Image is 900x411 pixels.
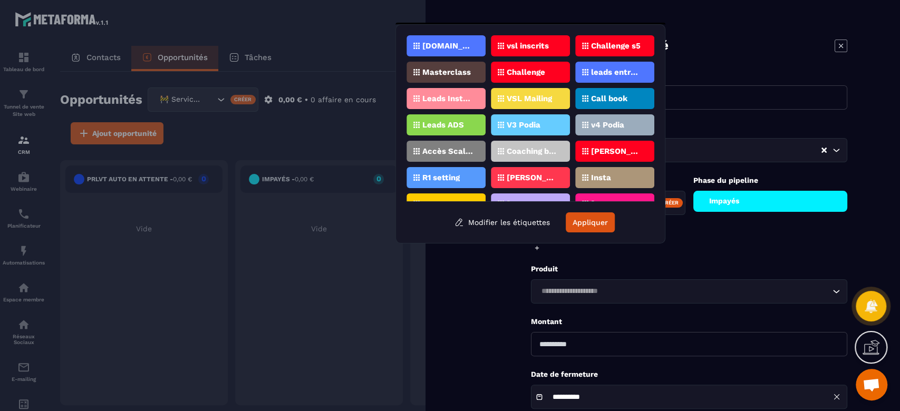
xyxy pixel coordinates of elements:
[657,198,683,208] div: Créer
[603,144,820,156] input: Search for option
[591,95,627,102] p: Call book
[693,175,848,185] p: Phase du pipeline
[507,95,552,102] p: VSL Mailing
[591,148,642,155] p: [PERSON_NAME]
[566,212,615,232] button: Appliquer
[422,68,471,76] p: Masterclass
[422,148,473,155] p: Accès Scaler Podia
[422,174,460,181] p: R1 setting
[531,317,847,327] p: Montant
[531,138,847,162] div: Search for option
[447,213,558,232] button: Modifier les étiquettes
[531,123,847,133] p: Contact
[538,286,830,297] input: Search for option
[591,121,624,129] p: v4 Podia
[531,279,847,304] div: Search for option
[856,369,887,400] div: Ouvrir le chat
[507,121,540,129] p: V3 Podia
[531,228,847,238] p: Choix Étiquette
[821,146,827,154] button: Clear Selected
[591,42,641,50] p: Challenge s5
[507,148,558,155] p: Coaching book
[422,121,464,129] p: Leads ADS
[507,200,558,208] p: [PERSON_NAME]. 1:1 6m 3 app
[591,174,611,181] p: Insta
[531,369,847,379] p: Date de fermeture
[422,42,473,50] p: [DOMAIN_NAME]
[591,200,642,208] p: [PERSON_NAME]. 1:1 6m 3app.
[422,95,473,102] p: Leads Instagram
[531,264,847,274] p: Produit
[507,68,545,76] p: Challenge
[591,68,642,76] p: leads entrants vsl
[531,70,847,80] p: Nom de la l'opportunité
[507,42,549,50] p: vsl inscrits
[507,174,558,181] p: [PERSON_NAME]. 1:1 6m 3app
[422,200,473,208] p: Aurore Acc. 1:1 6m 3app.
